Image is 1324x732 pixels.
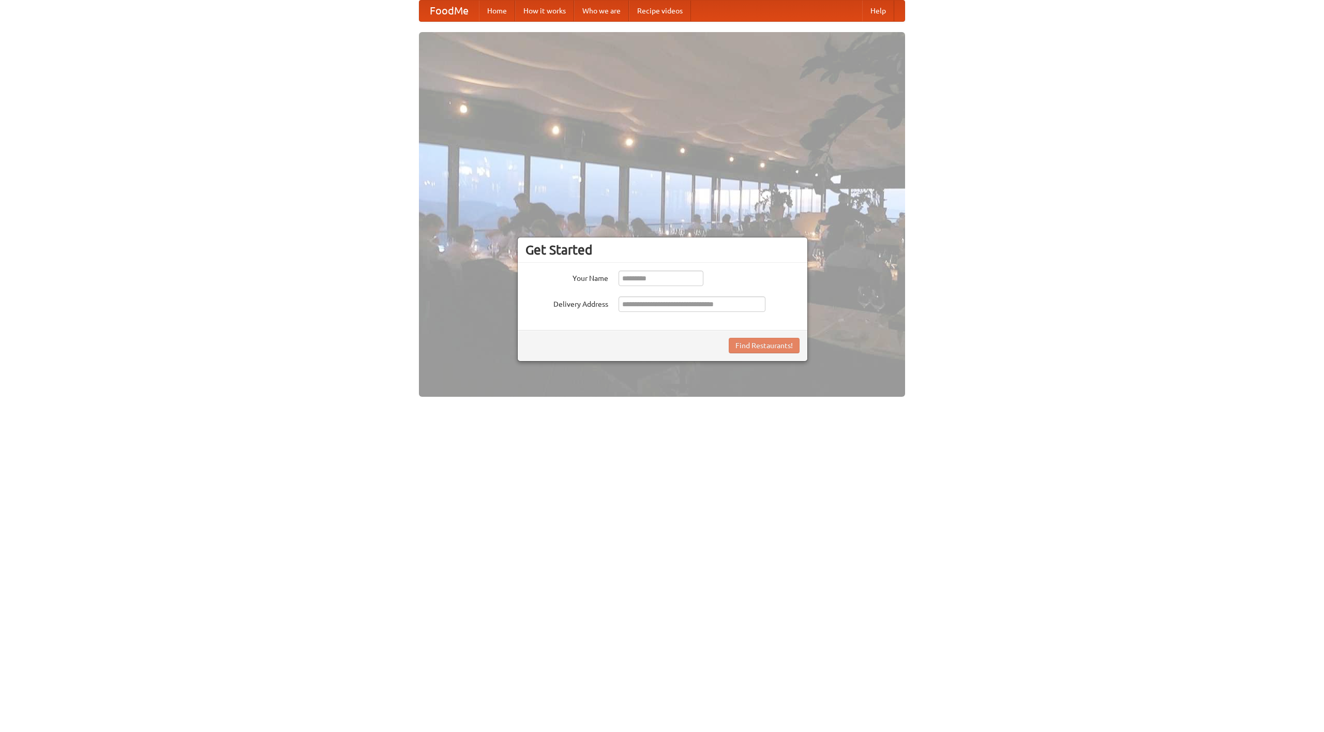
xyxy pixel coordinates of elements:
h3: Get Started [525,242,800,258]
button: Find Restaurants! [729,338,800,353]
a: Who we are [574,1,629,21]
a: How it works [515,1,574,21]
label: Delivery Address [525,296,608,309]
a: Home [479,1,515,21]
a: FoodMe [419,1,479,21]
a: Recipe videos [629,1,691,21]
a: Help [862,1,894,21]
label: Your Name [525,271,608,283]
